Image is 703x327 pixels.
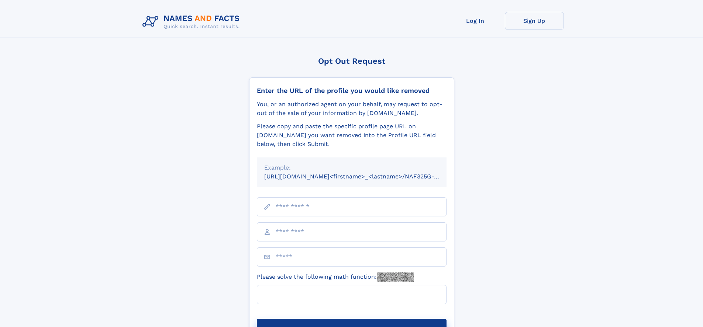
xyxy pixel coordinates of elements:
[264,173,461,180] small: [URL][DOMAIN_NAME]<firstname>_<lastname>/NAF325G-xxxxxxxx
[249,56,454,66] div: Opt Out Request
[446,12,505,30] a: Log In
[257,87,447,95] div: Enter the URL of the profile you would like removed
[257,100,447,118] div: You, or an authorized agent on your behalf, may request to opt-out of the sale of your informatio...
[257,272,414,282] label: Please solve the following math function:
[257,122,447,149] div: Please copy and paste the specific profile page URL on [DOMAIN_NAME] you want removed into the Pr...
[264,163,439,172] div: Example:
[139,12,246,32] img: Logo Names and Facts
[505,12,564,30] a: Sign Up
